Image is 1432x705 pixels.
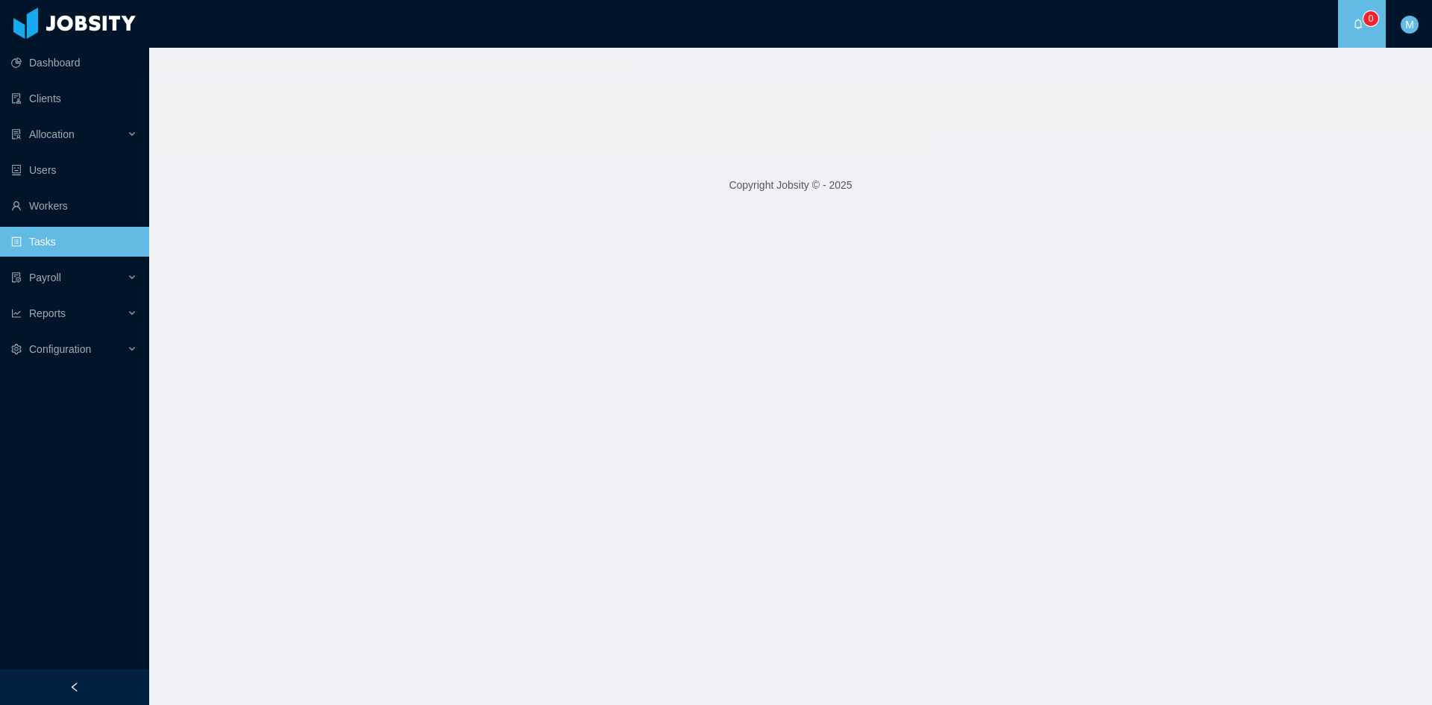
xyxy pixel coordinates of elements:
[29,307,66,319] span: Reports
[29,128,75,140] span: Allocation
[11,48,137,78] a: icon: pie-chartDashboard
[11,308,22,319] i: icon: line-chart
[11,84,137,113] a: icon: auditClients
[1353,19,1363,29] i: icon: bell
[1363,11,1378,26] sup: 0
[11,191,137,221] a: icon: userWorkers
[29,343,91,355] span: Configuration
[11,272,22,283] i: icon: file-protect
[11,227,137,257] a: icon: profileTasks
[11,344,22,354] i: icon: setting
[1405,16,1414,34] span: M
[149,160,1432,211] footer: Copyright Jobsity © - 2025
[29,272,61,283] span: Payroll
[11,155,137,185] a: icon: robotUsers
[11,129,22,140] i: icon: solution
